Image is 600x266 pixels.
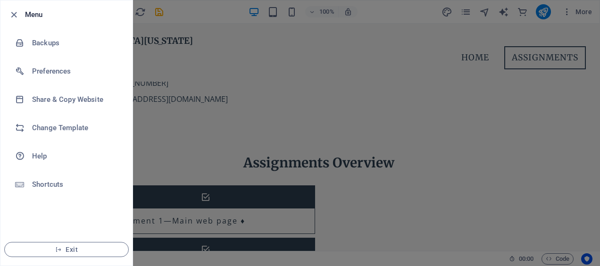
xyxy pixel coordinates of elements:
h6: Preferences [32,66,119,77]
h6: Menu [25,9,125,20]
h6: Backups [32,37,119,49]
h6: Shortcuts [32,179,119,190]
button: Exit [4,242,129,257]
a: Help [0,142,133,170]
h6: Share & Copy Website [32,94,119,105]
span: Exit [12,246,121,253]
h6: Change Template [32,122,119,133]
h6: Help [32,150,119,162]
a: [EMAIL_ADDRESS][DOMAIN_NAME] [68,70,190,81]
span: [PHONE_NUMBER] [65,54,131,65]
